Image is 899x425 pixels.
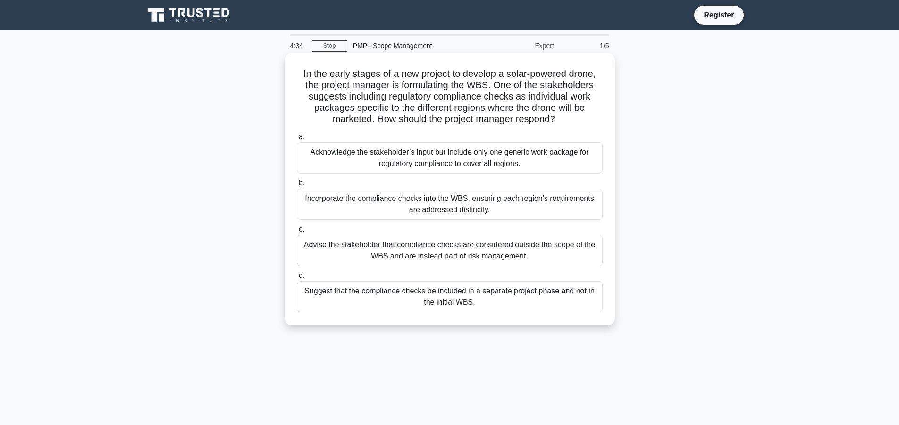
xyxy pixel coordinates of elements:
[698,9,739,21] a: Register
[312,40,347,52] a: Stop
[297,281,603,312] div: Suggest that the compliance checks be included in a separate project phase and not in the initial...
[299,179,305,187] span: b.
[477,36,560,55] div: Expert
[296,68,604,125] h5: In the early stages of a new project to develop a solar-powered drone, the project manager is for...
[299,271,305,279] span: d.
[347,36,477,55] div: PMP - Scope Management
[285,36,312,55] div: 4:34
[297,142,603,174] div: Acknowledge the stakeholder’s input but include only one generic work package for regulatory comp...
[299,225,304,233] span: c.
[560,36,615,55] div: 1/5
[297,189,603,220] div: Incorporate the compliance checks into the WBS, ensuring each region's requirements are addressed...
[297,235,603,266] div: Advise the stakeholder that compliance checks are considered outside the scope of the WBS and are...
[299,133,305,141] span: a.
